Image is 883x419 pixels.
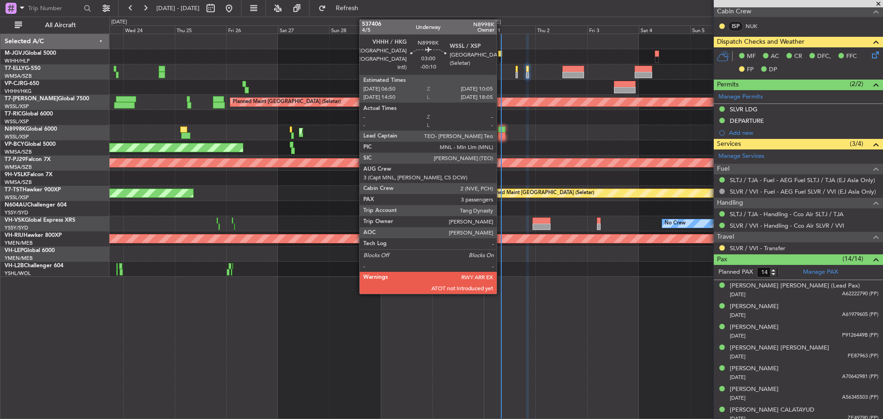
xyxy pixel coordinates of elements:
div: Thu 25 [175,25,226,34]
div: Thu 2 [535,25,587,34]
div: No Crew [665,217,686,230]
div: [PERSON_NAME] [730,302,779,311]
span: N604AU [5,202,27,208]
span: A56345503 (PP) [842,394,878,402]
a: YMEN/MEB [5,255,33,262]
span: FP [747,65,754,75]
span: Dispatch Checks and Weather [717,37,804,47]
div: Unplanned Maint Sydney ([PERSON_NAME] Intl) [379,217,492,230]
span: T7-[PERSON_NAME] [5,96,58,102]
a: Manage Permits [718,92,763,102]
a: T7-PJ29Falcon 7X [5,157,51,162]
div: [PERSON_NAME] [PERSON_NAME] (Lead Pax) [730,281,860,291]
span: AC [771,52,779,61]
span: Fuel [717,164,729,174]
span: T7-PJ29 [5,157,25,162]
span: Services [717,139,741,149]
a: VH-L2BChallenger 604 [5,263,63,269]
a: WSSL/XSP [5,194,29,201]
div: [PERSON_NAME] [730,385,779,394]
a: VH-LEPGlobal 6000 [5,248,55,253]
a: WSSL/XSP [5,118,29,125]
a: SLTJ / TJA - Handling - Cco Air SLTJ / TJA [730,210,843,218]
span: Pax [717,254,727,265]
span: T7-ELLY [5,66,25,71]
a: M-JGVJGlobal 5000 [5,51,56,56]
a: WMSA/SZB [5,73,32,80]
span: [DATE] [730,374,745,381]
div: Add new [729,129,878,137]
a: Manage Services [718,152,764,161]
span: [DATE] - [DATE] [156,4,200,12]
div: [PERSON_NAME] [PERSON_NAME] [730,344,829,353]
a: NUK [745,22,766,30]
div: Planned Maint [GEOGRAPHIC_DATA] (Seletar) [486,186,594,200]
span: VH-L2B [5,263,24,269]
span: 9H-VSLK [5,172,27,178]
a: YSSY/SYD [5,224,28,231]
a: T7-TSTHawker 900XP [5,187,61,193]
span: M-JGVJ [5,51,25,56]
span: Permits [717,80,739,90]
div: Wed 1 [484,25,535,34]
span: DFC, [817,52,831,61]
div: Mon 29 [381,25,432,34]
a: WSSL/XSP [5,133,29,140]
span: (2/2) [850,79,863,89]
span: T7-RIC [5,111,22,117]
a: SLTJ / TJA - Fuel - AEG Fuel SLTJ / TJA (EJ Asia Only) [730,176,875,184]
div: [PERSON_NAME] CALATAYUD [730,406,814,415]
a: SLVR / VVI - Handling - Cco Air SLVR / VVI [730,222,844,230]
span: VH-LEP [5,248,23,253]
a: YSHL/WOL [5,270,31,277]
span: VP-CJR [5,81,23,86]
span: [DATE] [730,291,745,298]
span: Travel [717,232,734,242]
div: [DATE] [485,18,501,26]
div: Tue 30 [432,25,484,34]
a: WMSA/SZB [5,179,32,186]
a: N604AUChallenger 604 [5,202,67,208]
div: Sun 5 [690,25,742,34]
a: WSSL/XSP [5,103,29,110]
div: [PERSON_NAME] [730,364,779,373]
div: Wed 24 [123,25,175,34]
div: Fri 3 [587,25,639,34]
a: WMSA/SZB [5,149,32,155]
a: SLVR / VVI - Fuel - AEG Fuel SLVR / VVI (EJ Asia Only) [730,188,876,195]
a: WIHH/HLP [5,57,30,64]
div: [DATE] [111,18,127,26]
a: Manage PAX [803,268,838,277]
span: [DATE] [730,312,745,319]
a: YMEN/MEB [5,240,33,247]
div: Sat 27 [278,25,329,34]
span: [DATE] [730,333,745,339]
span: Handling [717,198,743,208]
a: T7-ELLYG-550 [5,66,40,71]
span: T7-TST [5,187,23,193]
div: ISP [728,21,743,31]
div: Sat 4 [639,25,690,34]
div: [PERSON_NAME] [730,323,779,332]
button: Refresh [314,1,369,16]
div: SLVR LDG [730,105,757,113]
span: A70642981 (PP) [842,373,878,381]
a: N8998KGlobal 6000 [5,126,57,132]
a: T7-RICGlobal 6000 [5,111,53,117]
span: VH-RIU [5,233,23,238]
span: A61979605 (PP) [842,311,878,319]
span: A62222790 (PP) [842,290,878,298]
div: Sun 28 [329,25,381,34]
a: VP-BCYGlobal 5000 [5,142,56,147]
span: [DATE] [730,353,745,360]
a: T7-[PERSON_NAME]Global 7500 [5,96,89,102]
input: Trip Number [28,1,81,15]
span: CR [794,52,802,61]
span: MF [747,52,756,61]
label: Planned PAX [718,268,753,277]
div: DEPARTURE [730,117,764,125]
span: Refresh [328,5,367,11]
a: VH-VSKGlobal Express XRS [5,218,75,223]
a: VHHH/HKG [5,88,32,95]
span: (14/14) [843,254,863,264]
